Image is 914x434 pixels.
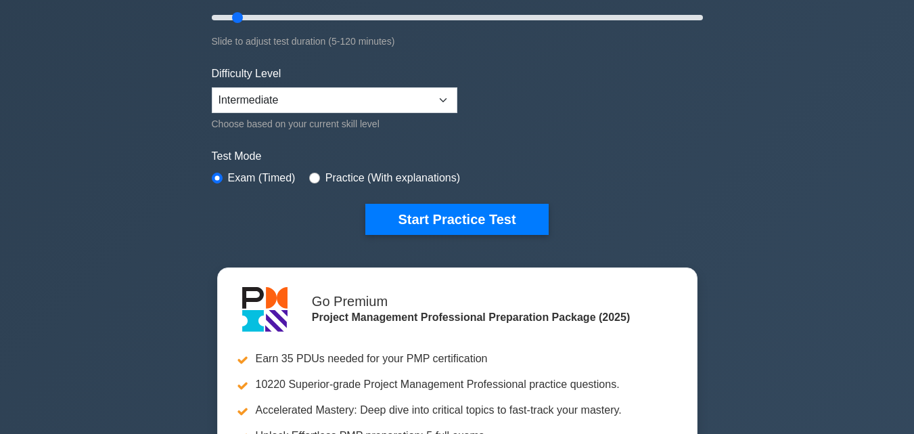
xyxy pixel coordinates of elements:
label: Difficulty Level [212,66,281,82]
div: Slide to adjust test duration (5-120 minutes) [212,33,703,49]
label: Exam (Timed) [228,170,296,186]
label: Practice (With explanations) [325,170,460,186]
button: Start Practice Test [365,204,548,235]
div: Choose based on your current skill level [212,116,457,132]
label: Test Mode [212,148,703,165]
